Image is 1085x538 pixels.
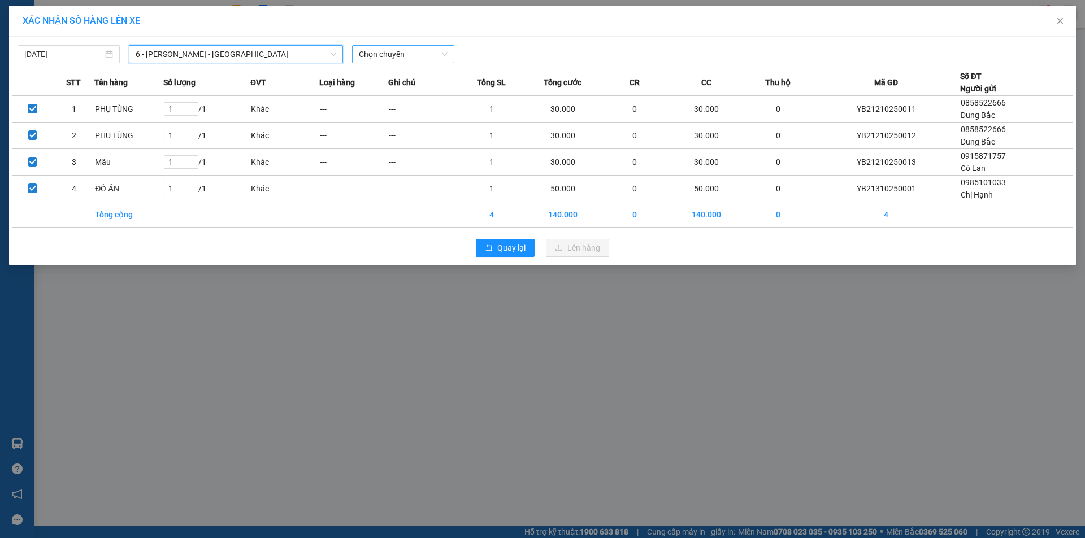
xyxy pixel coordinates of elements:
[874,76,898,89] span: Mã GD
[813,149,960,176] td: YB21210250013
[163,149,250,176] td: / 1
[813,202,960,228] td: 4
[961,164,986,173] span: Cô Lan
[14,14,71,71] img: logo.jpg
[94,202,163,228] td: Tổng cộng
[961,111,995,120] span: Dung Bắc
[485,244,493,253] span: rollback
[319,149,388,176] td: ---
[388,176,457,202] td: ---
[526,96,601,123] td: 30.000
[388,96,457,123] td: ---
[319,76,355,89] span: Loại hàng
[526,149,601,176] td: 30.000
[526,123,601,149] td: 30.000
[388,76,415,89] span: Ghi chú
[24,48,103,60] input: 13/10/2025
[53,96,94,123] td: 1
[669,176,744,202] td: 50.000
[457,202,526,228] td: 4
[163,176,250,202] td: / 1
[106,42,472,56] li: Hotline: 19001155
[250,176,319,202] td: Khác
[960,70,996,95] div: Số ĐT Người gửi
[14,82,198,100] b: GỬI : Văn phòng Yên Bái 2
[600,123,669,149] td: 0
[813,123,960,149] td: YB21210250012
[23,15,140,26] span: XÁC NHẬN SỐ HÀNG LÊN XE
[961,178,1006,187] span: 0985101033
[457,176,526,202] td: 1
[94,96,163,123] td: PHỤ TÙNG
[53,176,94,202] td: 4
[544,76,581,89] span: Tổng cước
[961,190,993,199] span: Chị Hạnh
[53,123,94,149] td: 2
[106,28,472,42] li: Số 10 ngõ 15 Ngọc Hồi, Q.[PERSON_NAME], [GEOGRAPHIC_DATA]
[250,123,319,149] td: Khác
[600,202,669,228] td: 0
[457,123,526,149] td: 1
[94,123,163,149] td: PHỤ TÙNG
[250,76,266,89] span: ĐVT
[600,149,669,176] td: 0
[961,137,995,146] span: Dung Bắc
[669,123,744,149] td: 30.000
[66,76,81,89] span: STT
[961,151,1006,160] span: 0915871757
[669,96,744,123] td: 30.000
[359,46,448,63] span: Chọn chuyến
[961,125,1006,134] span: 0858522666
[94,76,128,89] span: Tên hàng
[250,96,319,123] td: Khác
[744,149,813,176] td: 0
[94,149,163,176] td: Mãu
[813,176,960,202] td: YB21310250001
[319,96,388,123] td: ---
[388,123,457,149] td: ---
[669,202,744,228] td: 140.000
[163,123,250,149] td: / 1
[53,149,94,176] td: 3
[744,96,813,123] td: 0
[813,96,960,123] td: YB21210250011
[669,149,744,176] td: 30.000
[744,123,813,149] td: 0
[136,46,336,63] span: 6 - Yên Bái - Ga
[526,202,601,228] td: 140.000
[744,202,813,228] td: 0
[744,176,813,202] td: 0
[388,149,457,176] td: ---
[1044,6,1076,37] button: Close
[163,96,250,123] td: / 1
[765,76,791,89] span: Thu hộ
[250,149,319,176] td: Khác
[476,239,535,257] button: rollbackQuay lại
[163,76,196,89] span: Số lượng
[1056,16,1065,25] span: close
[457,96,526,123] td: 1
[600,96,669,123] td: 0
[477,76,506,89] span: Tổng SL
[497,242,526,254] span: Quay lại
[330,51,337,58] span: down
[94,176,163,202] td: ĐỒ ĂN
[319,123,388,149] td: ---
[526,176,601,202] td: 50.000
[546,239,609,257] button: uploadLên hàng
[457,149,526,176] td: 1
[600,176,669,202] td: 0
[319,176,388,202] td: ---
[961,98,1006,107] span: 0858522666
[630,76,640,89] span: CR
[701,76,711,89] span: CC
